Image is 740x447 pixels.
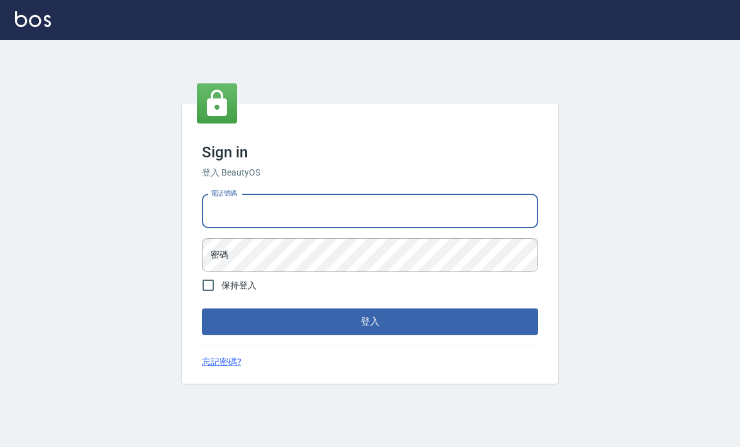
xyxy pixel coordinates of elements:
[202,166,538,179] h6: 登入 BeautyOS
[15,11,51,27] img: Logo
[202,355,241,369] a: 忘記密碼?
[221,279,256,292] span: 保持登入
[202,308,538,335] button: 登入
[202,144,538,161] h3: Sign in
[211,189,237,198] label: 電話號碼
